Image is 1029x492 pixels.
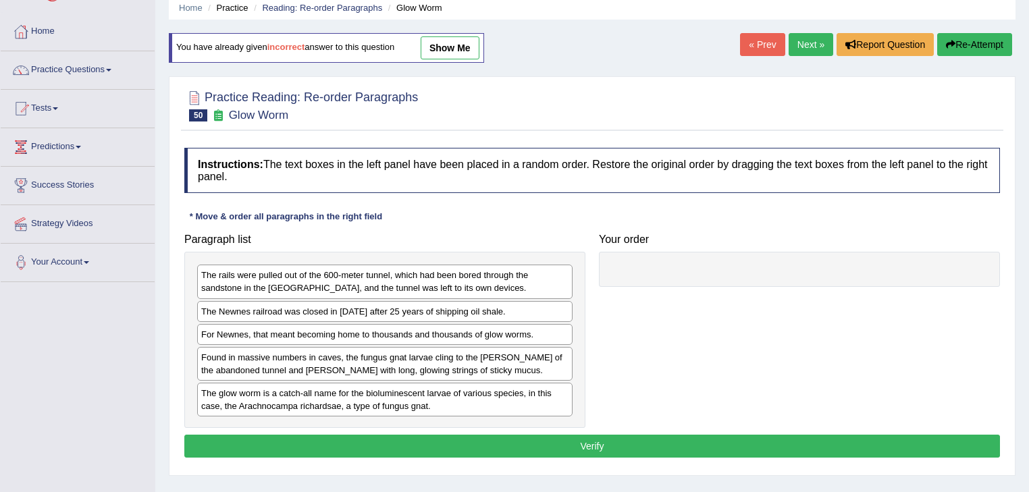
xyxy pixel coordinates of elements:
a: Predictions [1,128,155,162]
div: The rails were pulled out of the 600-meter tunnel, which had been bored through the sandstone in ... [197,265,573,298]
b: incorrect [267,43,305,53]
a: Home [1,13,155,47]
li: Practice [205,1,248,14]
li: Glow Worm [385,1,442,14]
a: Strategy Videos [1,205,155,239]
div: The glow worm is a catch-all name for the bioluminescent larvae of various species, in this case,... [197,383,573,416]
h4: The text boxes in the left panel have been placed in a random order. Restore the original order b... [184,148,1000,193]
span: 50 [189,109,207,121]
a: Home [179,3,203,13]
a: Next » [789,33,833,56]
h2: Practice Reading: Re-order Paragraphs [184,88,418,121]
small: Glow Worm [229,109,288,121]
button: Re-Attempt [937,33,1012,56]
a: Practice Questions [1,51,155,85]
div: Found in massive numbers in caves, the fungus gnat larvae cling to the [PERSON_NAME] of the aband... [197,347,573,381]
button: Report Question [837,33,934,56]
div: You have already given answer to this question [169,33,484,63]
div: * Move & order all paragraphs in the right field [184,210,388,223]
a: Success Stories [1,167,155,200]
div: For Newnes, that meant becoming home to thousands and thousands of glow worms. [197,324,573,345]
div: The Newnes railroad was closed in [DATE] after 25 years of shipping oil shale. [197,301,573,322]
a: Your Account [1,244,155,277]
small: Exam occurring question [211,109,225,122]
a: show me [421,36,479,59]
button: Verify [184,435,1000,458]
a: Reading: Re-order Paragraphs [262,3,382,13]
b: Instructions: [198,159,263,170]
h4: Paragraph list [184,234,585,246]
a: Tests [1,90,155,124]
a: « Prev [740,33,785,56]
h4: Your order [599,234,1000,246]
